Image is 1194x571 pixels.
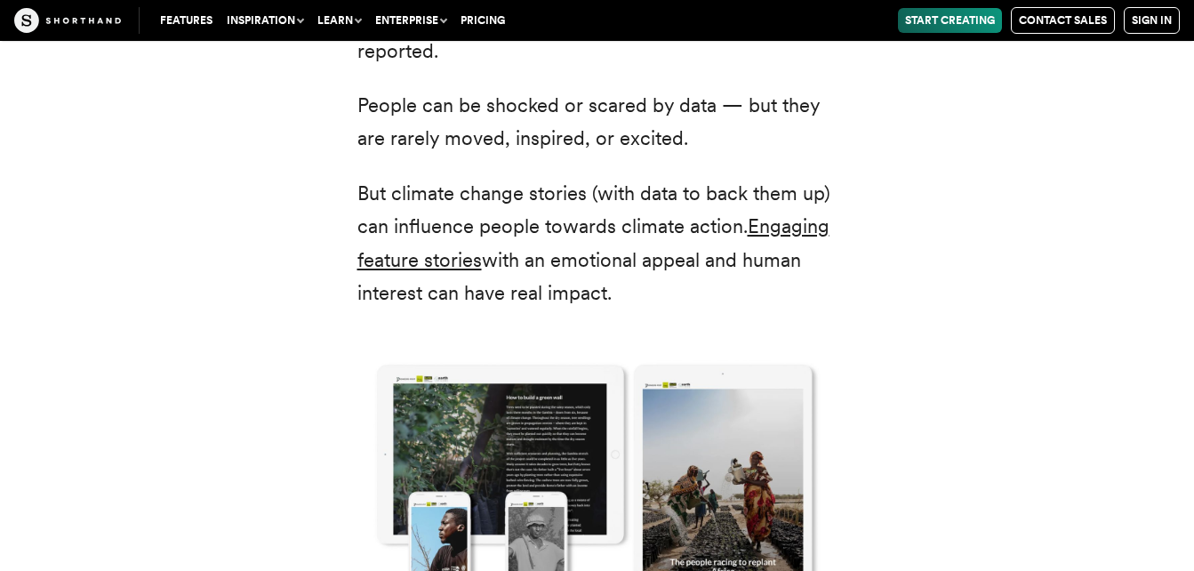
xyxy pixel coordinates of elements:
a: Pricing [453,8,512,33]
img: The Craft [14,8,121,33]
p: But climate change stories (with data to back them up) can influence people towards climate actio... [357,177,837,310]
a: Sign in [1124,7,1180,34]
a: Features [153,8,220,33]
a: Start Creating [898,8,1002,33]
button: Inspiration [220,8,310,33]
p: People can be shocked or scared by data — but they are rarely moved, inspired, or excited. [357,89,837,156]
a: Contact Sales [1011,7,1115,34]
button: Learn [310,8,368,33]
button: Enterprise [368,8,453,33]
a: Engaging feature stories [357,214,829,270]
